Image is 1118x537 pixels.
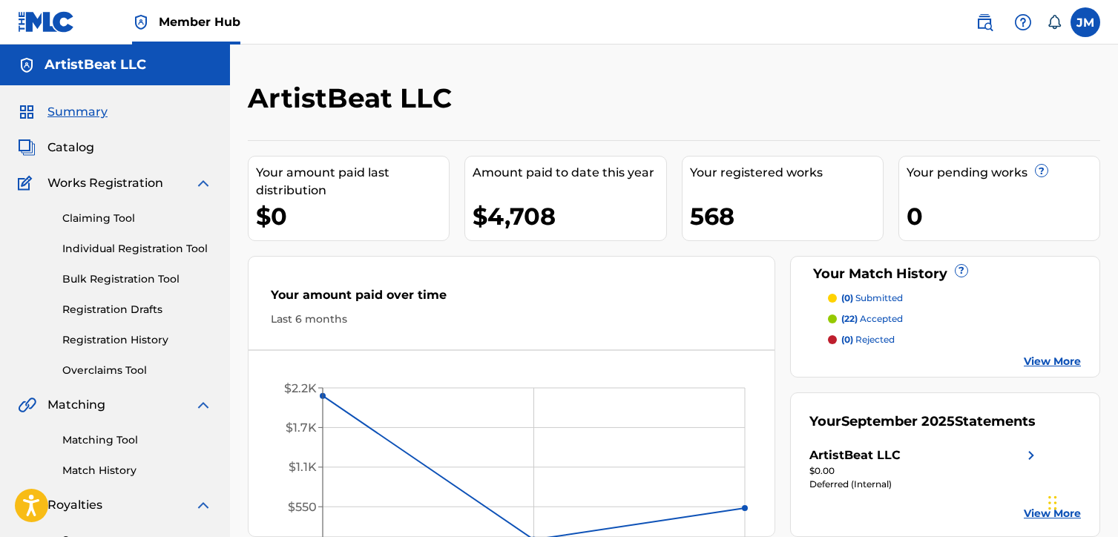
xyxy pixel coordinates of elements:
h5: ArtistBeat LLC [45,56,146,73]
div: Your amount paid over time [271,286,752,312]
p: accepted [841,312,903,326]
span: ? [1036,165,1048,177]
img: MLC Logo [18,11,75,33]
p: rejected [841,333,895,346]
div: Notifications [1047,15,1062,30]
span: Summary [47,103,108,121]
div: Your Statements [809,412,1036,432]
iframe: Chat Widget [1044,466,1118,537]
h2: ArtistBeat LLC [248,82,459,115]
a: ArtistBeat LLCright chevron icon$0.00Deferred (Internal) [809,447,1040,491]
p: submitted [841,291,903,305]
div: Drag [1048,481,1057,525]
iframe: Resource Center [1076,334,1118,453]
span: September 2025 [841,413,955,429]
img: Matching [18,396,36,414]
div: Your registered works [690,164,883,182]
div: $0 [256,200,449,233]
a: Match History [62,463,212,478]
span: Member Hub [159,13,240,30]
span: (0) [841,334,853,345]
span: Works Registration [47,174,163,192]
div: Deferred (Internal) [809,478,1040,491]
a: Public Search [970,7,999,37]
span: (0) [841,292,853,303]
div: Your amount paid last distribution [256,164,449,200]
a: Registration Drafts [62,302,212,317]
div: 568 [690,200,883,233]
img: Summary [18,103,36,121]
img: expand [194,496,212,514]
div: $4,708 [473,200,665,233]
a: Claiming Tool [62,211,212,226]
div: Amount paid to date this year [473,164,665,182]
div: Your pending works [907,164,1099,182]
tspan: $1.1K [289,460,317,474]
span: Matching [47,396,105,414]
img: Accounts [18,56,36,74]
img: Catalog [18,139,36,157]
a: SummarySummary [18,103,108,121]
a: Matching Tool [62,432,212,448]
tspan: $2.2K [284,381,317,395]
a: Bulk Registration Tool [62,271,212,287]
img: search [976,13,993,31]
a: Individual Registration Tool [62,241,212,257]
a: Overclaims Tool [62,363,212,378]
img: help [1014,13,1032,31]
span: Catalog [47,139,94,157]
a: (0) submitted [828,291,1081,305]
span: ? [956,265,967,277]
tspan: $550 [288,500,317,514]
div: User Menu [1071,7,1100,37]
div: $0.00 [809,464,1040,478]
div: Your Match History [809,264,1081,284]
a: CatalogCatalog [18,139,94,157]
span: Royalties [47,496,102,514]
div: 0 [907,200,1099,233]
img: expand [194,396,212,414]
a: View More [1024,506,1081,521]
span: (22) [841,313,858,324]
div: Help [1008,7,1038,37]
tspan: $1.7K [286,421,317,435]
div: Last 6 months [271,312,752,327]
a: View More [1024,354,1081,369]
a: (0) rejected [828,333,1081,346]
a: Registration History [62,332,212,348]
img: Works Registration [18,174,37,192]
img: right chevron icon [1022,447,1040,464]
img: expand [194,174,212,192]
img: Top Rightsholder [132,13,150,31]
div: ArtistBeat LLC [809,447,901,464]
a: (22) accepted [828,312,1081,326]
